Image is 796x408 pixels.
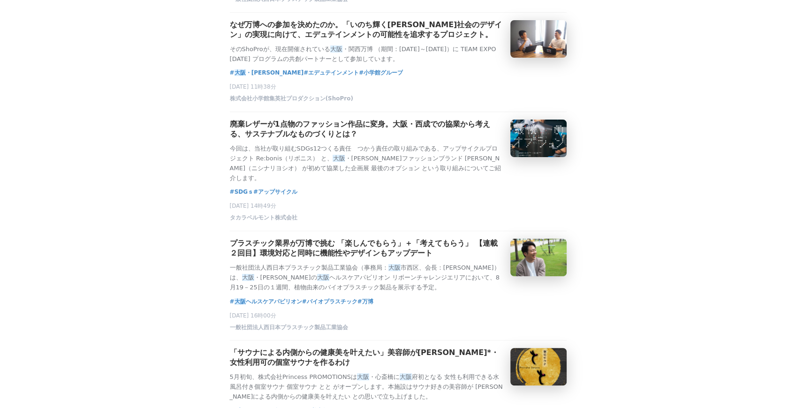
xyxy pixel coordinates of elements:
[230,214,297,222] span: タカラベルモント株式会社
[230,68,304,77] a: #大阪・[PERSON_NAME]
[330,45,342,53] em: 大阪
[333,155,345,162] em: 大阪
[230,98,353,104] a: 株式会社小学館集英社プロダクション(ShoPro)
[317,274,329,281] em: 大阪
[230,297,302,306] span: # ヘルスケアパビリオン
[400,373,412,380] em: 大阪
[230,326,348,332] a: 一般社団法人西日本プラスチック製品工業協会
[230,263,503,292] p: 一般社団法人西日本プラスチック製品工業協会（事務局： 市西区、会長：[PERSON_NAME]）は、 ・[PERSON_NAME]の ヘルスケアパビリオン リボーンチャレンジエリアにおいて、8月...
[230,187,254,196] a: #SDGｓ
[230,297,302,306] a: #大阪ヘルスケアパビリオン
[230,144,503,183] p: 今回は、当社が取り組むSDGs12つくる責任 つかう責任の取り組みである、アップサイクルプロジェクト Re:bonis（リボニス） と、 ・[PERSON_NAME]ファッションブランド [PE...
[230,120,567,183] a: 廃棄レザーが1点物のファッション作品に変身。大阪・西成での協業から考える、サステナブルなものづくりとは？今回は、当社が取り組むSDGs12つくる責任 つかう責任の取り組みである、アップサイクルプ...
[230,120,503,139] h3: 廃棄レザーが1点物のファッション作品に変身。大阪・西成での協業から考える、サステナブルなものづくりとは？
[230,45,503,64] p: そのShoProが、現在開催されている ・関西万博 （期間：[DATE]～[DATE]）に TEAM EXPO [DATE] プログラムの共創パートナーとして参加しています。
[230,348,567,401] a: 「サウナによる内側からの健康美を叶えたい」美容師が[PERSON_NAME]*・女性利用可の個室サウナを作るわけ5月初旬、株式会社Princess PROMOTIONSは大阪・心斎橋に大阪府初と...
[230,239,503,258] h3: プラスチック業界が万博で挑む 「楽しんでもらう」＋「考えてもらう」 【連載２回目】環境対応と同時に機能性やデザインもアップデート
[230,217,297,223] a: タカラベルモント株式会社
[230,95,353,103] span: 株式会社小学館集英社プロダクション(ShoPro)
[230,312,567,320] p: [DATE] 16時00分
[230,239,567,292] a: プラスチック業界が万博で挑む 「楽しんでもらう」＋「考えてもらう」 【連載２回目】環境対応と同時に機能性やデザインもアップデート一般社団法人西日本プラスチック製品工業協会（事務局：大阪市西区、会...
[388,264,401,271] em: 大阪
[230,202,567,210] p: [DATE] 14時49分
[357,297,373,306] a: #万博
[230,20,503,40] h3: なぜ万博への参加を決めたのか。「いのち輝く[PERSON_NAME]社会のデザイン」の実現に向けて、エデュテインメントの可能性を追求するプロジェクト。
[230,68,304,77] span: # ・[PERSON_NAME]
[303,68,359,77] a: #エデュテインメント
[357,373,369,380] em: 大阪
[242,274,254,281] em: 大阪
[235,69,246,76] em: 大阪
[253,187,297,196] a: #アップサイクル
[359,68,403,77] a: #小学館グループ
[230,324,348,332] span: 一般社団法人西日本プラスチック製品工業協会
[302,297,357,306] a: #バイオプラスチック
[230,372,503,401] p: 5月初旬、株式会社Princess PROMOTIONSは ・心斎橋に 府初となる 女性も利用できる水風呂付き個室サウナ 個室サウナ とと がオープンします。本施設はサウナ好きの美容師が [PE...
[230,20,567,64] a: なぜ万博への参加を決めたのか。「いのち輝く[PERSON_NAME]社会のデザイン」の実現に向けて、エデュテインメントの可能性を追求するプロジェクト。そのShoProが、現在開催されている大阪・...
[230,348,503,368] h3: 「サウナによる内側からの健康美を叶えたい」美容師が[PERSON_NAME]*・女性利用可の個室サウナを作るわけ
[235,298,246,305] em: 大阪
[230,83,567,91] p: [DATE] 11時38分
